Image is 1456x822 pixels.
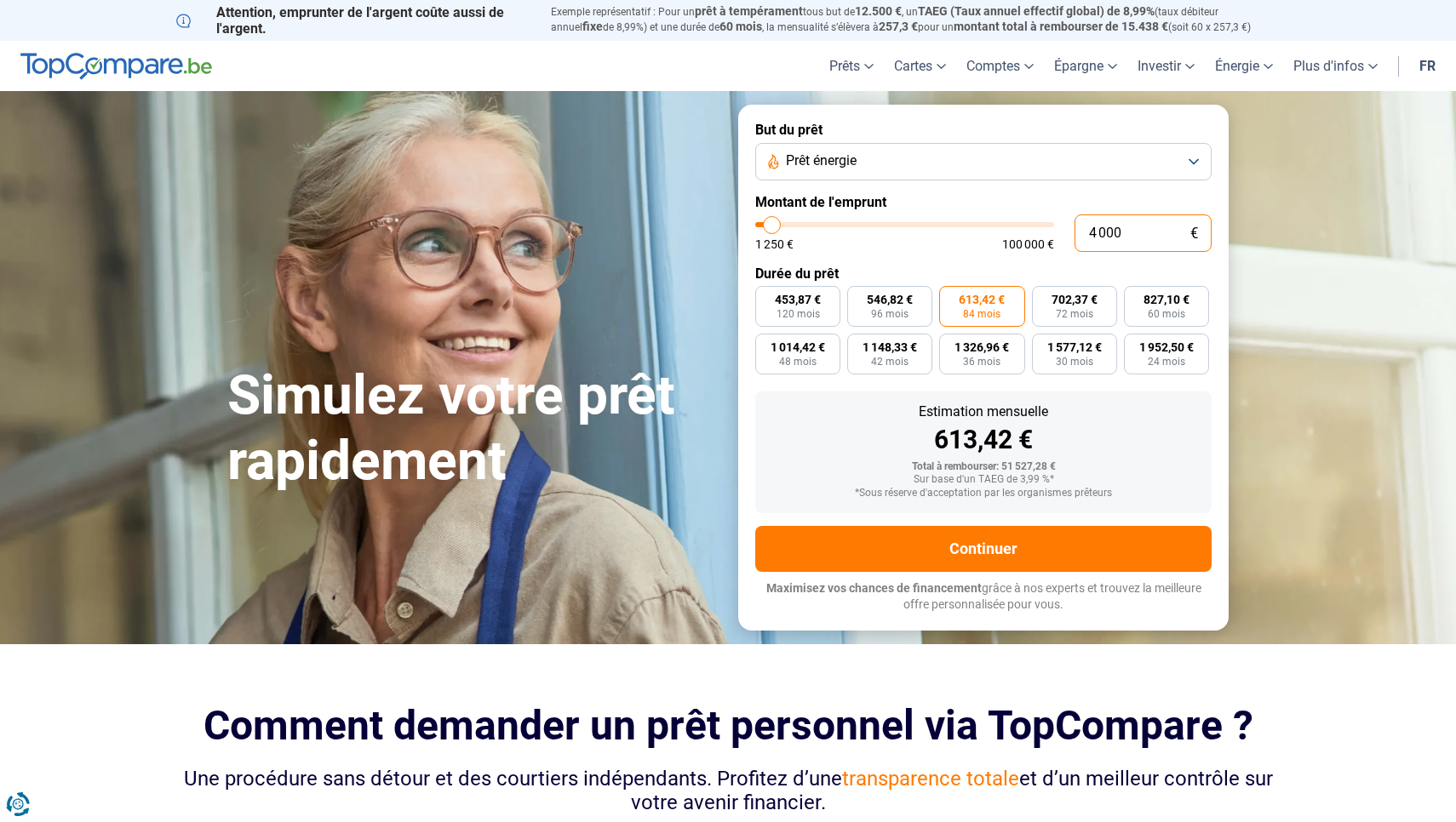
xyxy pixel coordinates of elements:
[879,20,918,33] span: 257,3 €
[1144,294,1189,305] span: 827,10 €
[176,767,1280,816] div: Une procédure sans détour et des courtiers indépendants. Profitez d’une et d’un meilleur contrôle...
[755,194,1212,210] label: Montant de l'emprunt
[769,474,1198,486] div: Sur base d'un TAEG de 3,99 %*
[769,488,1198,499] div: *Sous réserve d'acceptation par les organismes prêteurs
[842,767,1019,791] span: transparence totale
[227,363,718,494] h1: Simulez votre prêt rapidement
[963,309,1000,319] span: 84 mois
[1002,238,1054,250] span: 100 000 €
[867,294,913,305] span: 546,82 €
[1044,41,1127,91] a: Épargne
[855,4,902,18] span: 12.500 €
[1139,341,1194,353] span: 1 952,50 €
[755,580,1212,614] p: grâce à nos experts et trouvez la meilleure offre personnalisée pour vous.
[1148,357,1185,367] span: 24 mois
[769,461,1198,473] div: Total à rembourser: 51 527,28 €
[863,341,917,353] span: 1 148,33 €
[819,41,884,91] a: Prêts
[1056,357,1093,367] span: 30 mois
[755,265,1212,282] label: Durée du prêt
[1205,41,1283,91] a: Énergie
[755,122,1212,138] label: But du prêt
[954,20,1168,33] span: montant total à rembourser de 15.438 €
[1190,226,1198,241] span: €
[766,581,982,595] span: Maximisez vos chances de financement
[775,294,821,305] span: 453,87 €
[582,20,603,33] span: fixe
[871,357,909,367] span: 42 mois
[963,357,1000,367] span: 36 mois
[695,4,803,18] span: prêt à tempérament
[871,309,909,319] span: 96 mois
[1283,41,1388,91] a: Plus d'infos
[20,53,212,80] img: TopCompare
[1056,309,1093,319] span: 72 mois
[719,20,762,33] span: 60 mois
[1127,41,1205,91] a: Investir
[771,341,825,353] span: 1 014,42 €
[956,41,1044,91] a: Comptes
[1148,309,1185,319] span: 60 mois
[755,238,794,250] span: 1 250 €
[176,702,1280,749] h2: Comment demander un prêt personnel via TopCompare ?
[755,143,1212,180] button: Prêt énergie
[959,294,1005,305] span: 613,42 €
[1409,41,1446,91] a: fr
[769,405,1198,419] div: Estimation mensuelle
[769,427,1198,453] div: 613,42 €
[1052,294,1098,305] span: 702,37 €
[176,4,530,37] p: Attention, emprunter de l'argent coûte aussi de l'argent.
[779,357,817,367] span: 48 mois
[918,4,1155,18] span: TAEG (Taux annuel effectif global) de 8,99%
[551,4,1280,35] p: Exemple représentatif : Pour un tous but de , un (taux débiteur annuel de 8,99%) et une durée de ...
[954,341,1009,353] span: 1 326,96 €
[1047,341,1102,353] span: 1 577,12 €
[755,526,1212,572] button: Continuer
[884,41,956,91] a: Cartes
[777,309,820,319] span: 120 mois
[786,151,857,170] span: Prêt énergie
